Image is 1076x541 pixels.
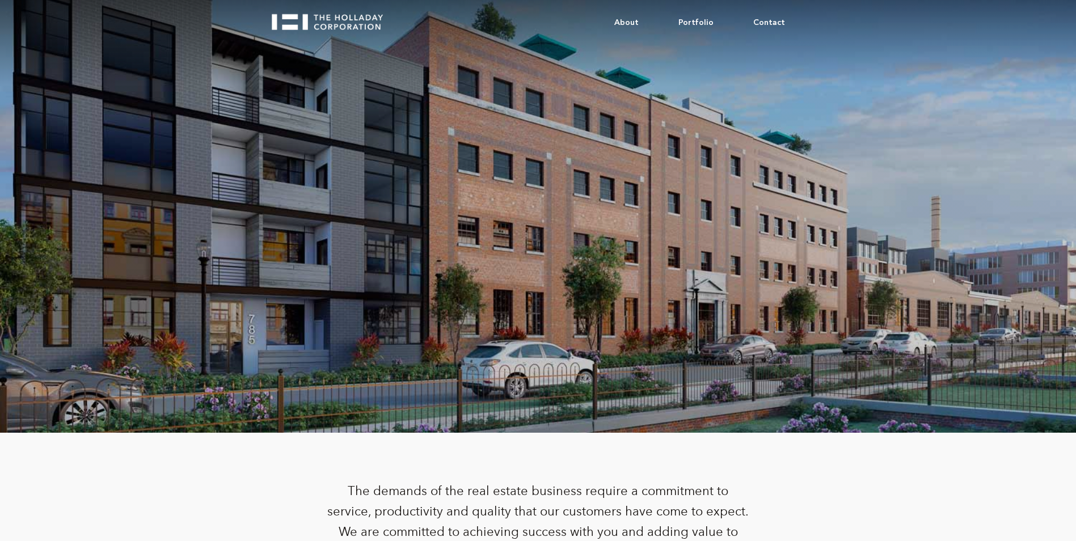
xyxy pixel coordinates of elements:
[594,6,659,40] a: About
[419,181,657,217] h1: Partner with Us
[272,6,393,30] a: home
[733,6,805,40] a: Contact
[659,6,733,40] a: Portfolio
